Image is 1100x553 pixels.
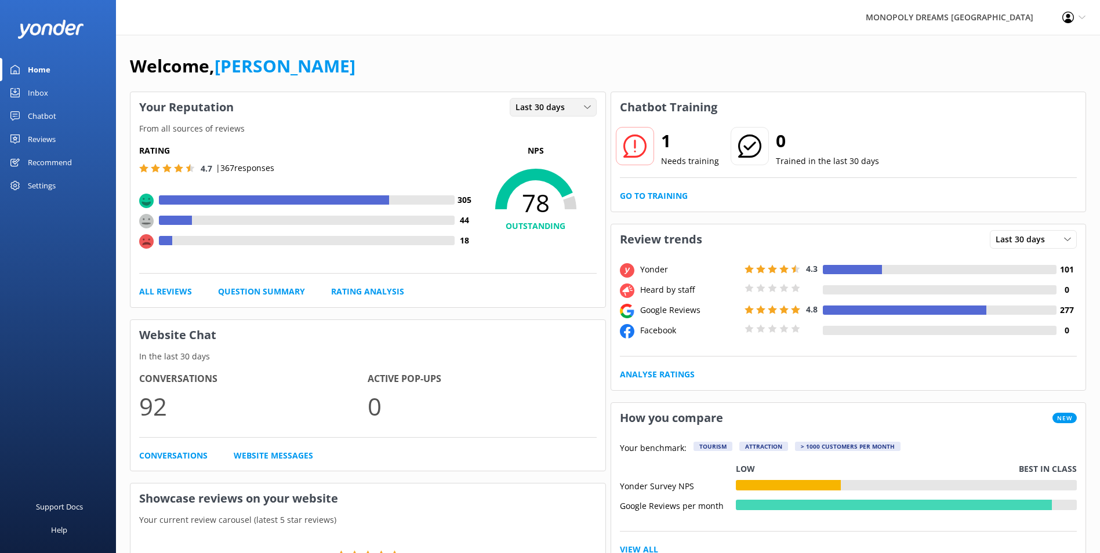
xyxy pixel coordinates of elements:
[996,233,1052,246] span: Last 30 days
[455,214,475,227] h4: 44
[455,194,475,206] h4: 305
[620,190,688,202] a: Go to Training
[130,320,605,350] h3: Website Chat
[218,285,305,298] a: Question Summary
[139,144,475,157] h5: Rating
[637,263,742,276] div: Yonder
[776,127,879,155] h2: 0
[620,368,695,381] a: Analyse Ratings
[139,372,368,387] h4: Conversations
[28,81,48,104] div: Inbox
[637,283,742,296] div: Heard by staff
[28,104,56,128] div: Chatbot
[36,495,83,518] div: Support Docs
[368,372,596,387] h4: Active Pop-ups
[130,514,605,526] p: Your current review carousel (latest 5 star reviews)
[1052,413,1077,423] span: New
[28,174,56,197] div: Settings
[216,162,274,174] p: | 367 responses
[331,285,404,298] a: Rating Analysis
[17,20,84,39] img: yonder-white-logo.png
[234,449,313,462] a: Website Messages
[1057,324,1077,337] h4: 0
[806,304,818,315] span: 4.8
[637,324,742,337] div: Facebook
[611,224,711,254] h3: Review trends
[28,58,50,81] div: Home
[620,500,736,510] div: Google Reviews per month
[139,449,208,462] a: Conversations
[130,483,605,514] h3: Showcase reviews on your website
[215,54,355,78] a: [PERSON_NAME]
[130,350,605,363] p: In the last 30 days
[515,101,572,114] span: Last 30 days
[739,442,788,451] div: Attraction
[637,304,742,316] div: Google Reviews
[130,122,605,135] p: From all sources of reviews
[368,387,596,425] p: 0
[620,480,736,490] div: Yonder Survey NPS
[51,518,67,541] div: Help
[475,144,597,157] p: NPS
[795,442,901,451] div: > 1000 customers per month
[475,220,597,232] h4: OUTSTANDING
[611,403,732,433] h3: How you compare
[1057,263,1077,276] h4: 101
[201,163,212,174] span: 4.7
[28,128,56,151] div: Reviews
[139,387,368,425] p: 92
[776,155,879,168] p: Trained in the last 30 days
[661,127,719,155] h2: 1
[130,52,355,80] h1: Welcome,
[139,285,192,298] a: All Reviews
[130,92,242,122] h3: Your Reputation
[28,151,72,174] div: Recommend
[736,463,755,475] p: Low
[475,188,597,217] span: 78
[620,442,687,456] p: Your benchmark:
[694,442,732,451] div: Tourism
[611,92,726,122] h3: Chatbot Training
[1019,463,1077,475] p: Best in class
[1057,283,1077,296] h4: 0
[455,234,475,247] h4: 18
[806,263,818,274] span: 4.3
[661,155,719,168] p: Needs training
[1057,304,1077,316] h4: 277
